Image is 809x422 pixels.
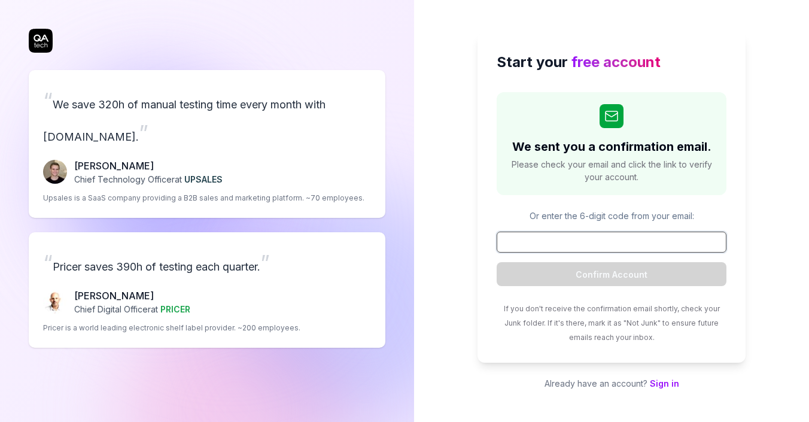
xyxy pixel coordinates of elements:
p: Chief Digital Officer at [74,303,190,315]
p: [PERSON_NAME] [74,159,223,173]
span: free account [571,53,661,71]
span: If you don't receive the confirmation email shortly, check your Junk folder. If it's there, mark ... [504,304,720,342]
h2: We sent you a confirmation email. [512,138,711,156]
span: Please check your email and click the link to verify your account. [509,158,714,183]
img: Fredrik Seidl [43,160,67,184]
span: ” [260,250,270,276]
a: Sign in [650,378,679,388]
h2: Start your [497,51,726,73]
span: PRICER [160,304,190,314]
img: Chris Chalkitis [43,290,67,314]
button: Confirm Account [497,262,726,286]
span: “ [43,87,53,114]
p: [PERSON_NAME] [74,289,190,303]
span: UPSALES [184,174,223,184]
p: Or enter the 6-digit code from your email: [497,210,726,222]
p: Upsales is a SaaS company providing a B2B sales and marketing platform. ~70 employees. [43,193,364,204]
p: Already have an account? [478,377,746,390]
span: “ [43,250,53,276]
a: “Pricer saves 390h of testing each quarter.”Chris Chalkitis[PERSON_NAME]Chief Digital Officerat P... [29,232,385,348]
p: We save 320h of manual testing time every month with [DOMAIN_NAME]. [43,84,371,149]
p: Pricer is a world leading electronic shelf label provider. ~200 employees. [43,323,300,333]
p: Chief Technology Officer at [74,173,223,186]
p: Pricer saves 390h of testing each quarter. [43,247,371,279]
a: “We save 320h of manual testing time every month with [DOMAIN_NAME].”Fredrik Seidl[PERSON_NAME]Ch... [29,70,385,218]
span: ” [139,120,148,146]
